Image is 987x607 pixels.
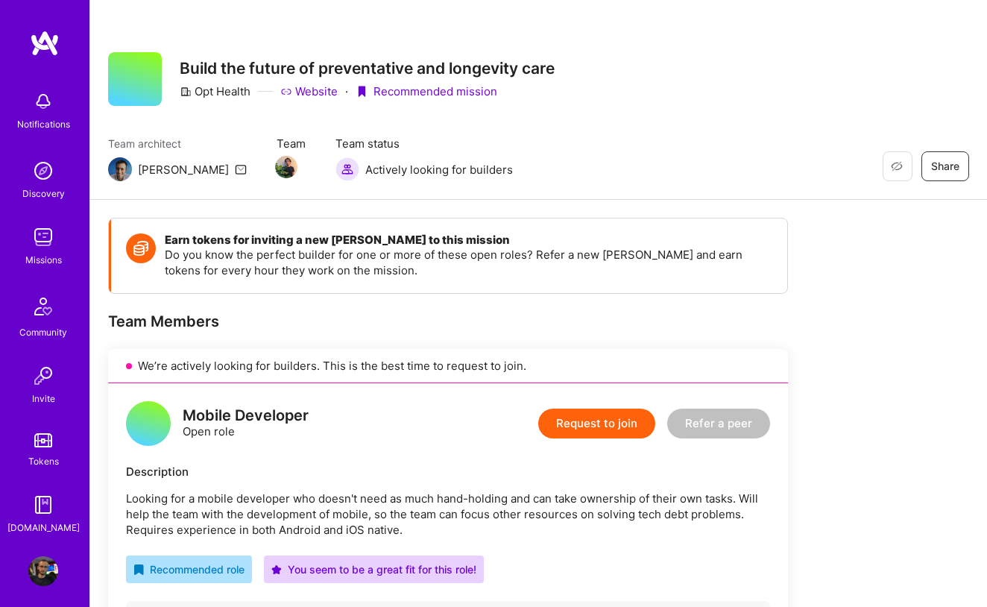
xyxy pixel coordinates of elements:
[108,349,788,383] div: We’re actively looking for builders. This is the best time to request to join.
[28,453,59,469] div: Tokens
[183,408,309,424] div: Mobile Developer
[335,157,359,181] img: Actively looking for builders
[28,87,58,116] img: bell
[931,159,959,174] span: Share
[271,562,476,577] div: You seem to be a great fit for this role!
[28,361,58,391] img: Invite
[108,157,132,181] img: Team Architect
[165,247,772,278] p: Do you know the perfect builder for one or more of these open roles? Refer a new [PERSON_NAME] an...
[165,233,772,247] h4: Earn tokens for inviting a new [PERSON_NAME] to this mission
[17,116,70,132] div: Notifications
[277,136,306,151] span: Team
[108,136,247,151] span: Team architect
[180,59,555,78] h3: Build the future of preventative and longevity care
[667,409,770,438] button: Refer a peer
[133,562,245,577] div: Recommended role
[28,556,58,586] img: User Avatar
[108,312,788,331] div: Team Members
[345,84,348,99] div: ·
[126,491,770,538] p: Looking for a mobile developer who doesn't need as much hand-holding and can take ownership of th...
[126,233,156,263] img: Token icon
[356,86,368,98] i: icon PurpleRibbon
[25,252,62,268] div: Missions
[19,324,67,340] div: Community
[235,163,247,175] i: icon Mail
[365,162,513,177] span: Actively looking for builders
[28,156,58,186] img: discovery
[25,289,61,324] img: Community
[28,490,58,520] img: guide book
[271,564,282,575] i: icon PurpleStar
[277,154,296,180] a: Team Member Avatar
[25,556,62,586] a: User Avatar
[275,156,297,178] img: Team Member Avatar
[356,84,497,99] div: Recommended mission
[891,160,903,172] i: icon EyeClosed
[34,433,52,447] img: tokens
[133,564,144,575] i: icon RecommendedBadge
[138,162,229,177] div: [PERSON_NAME]
[30,30,60,57] img: logo
[28,222,58,252] img: teamwork
[180,86,192,98] i: icon CompanyGray
[180,84,250,99] div: Opt Health
[183,408,309,439] div: Open role
[32,391,55,406] div: Invite
[921,151,969,181] button: Share
[538,409,655,438] button: Request to join
[22,186,65,201] div: Discovery
[7,520,80,535] div: [DOMAIN_NAME]
[126,464,770,479] div: Description
[335,136,513,151] span: Team status
[280,84,338,99] a: Website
